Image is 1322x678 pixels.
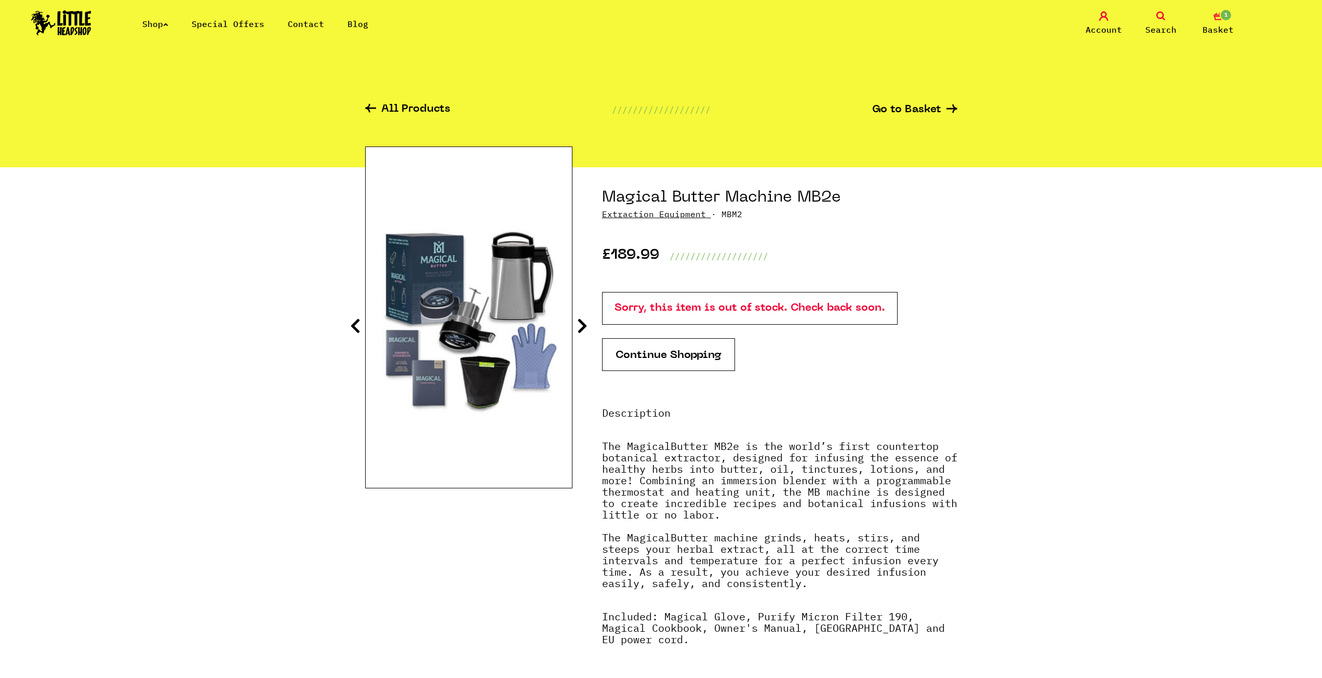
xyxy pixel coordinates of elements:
[602,338,735,371] a: Continue Shopping
[872,104,957,115] a: Go to Basket
[365,104,450,116] a: All Products
[1135,11,1187,36] a: Search
[612,103,711,116] p: ///////////////////
[602,209,706,219] a: Extraction Equipment
[192,19,264,29] a: Special Offers
[288,19,324,29] a: Contact
[1192,11,1244,36] a: 1 Basket
[31,10,91,35] img: Little Head Shop Logo
[348,19,368,29] a: Blog
[1086,23,1122,36] span: Account
[1203,23,1234,36] span: Basket
[1220,9,1232,21] span: 1
[142,19,168,29] a: Shop
[1145,23,1177,36] span: Search
[602,250,659,262] p: £189.99
[602,609,945,646] strong: Included: Magical Glove, Purify Micron Filter 190, Magical Cookbook, Owner's Manual, [GEOGRAPHIC_...
[366,189,572,446] img: Magical Butter Machine MB2e image 1
[602,439,957,590] strong: The MagicalButter MB2e is the world’s first countertop botanical extractor, designed for infusing...
[602,208,957,220] p: · MBM2
[670,250,768,262] p: ///////////////////
[602,292,898,325] p: Sorry, this item is out of stock. Check back soon.
[602,406,671,420] strong: Description
[602,188,957,208] h1: Magical Butter Machine MB2e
